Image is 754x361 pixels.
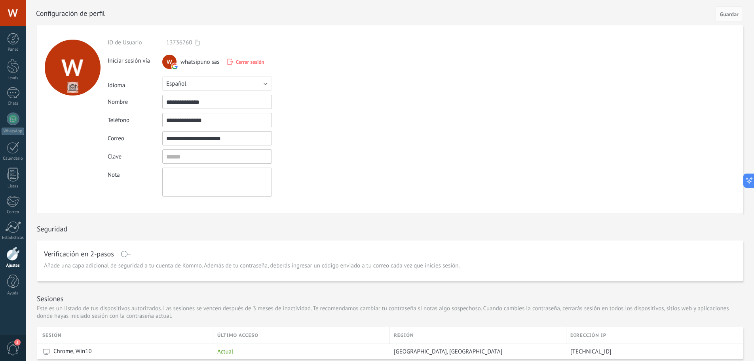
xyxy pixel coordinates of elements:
div: Estadísticas [2,235,25,241]
div: Dirección IP [566,327,743,344]
div: WhatsApp [2,128,24,135]
div: Ayuda [2,291,25,296]
div: Ajustes [2,263,25,268]
div: 179.19.175.218 [566,344,737,359]
span: [TECHNICAL_ID] [570,348,612,355]
div: último acceso [213,327,389,344]
span: Guardar [720,11,739,17]
div: Listas [2,184,25,189]
div: Panel [2,47,25,52]
h1: Verificación en 2-pasos [44,251,114,257]
div: Nombre [108,98,162,106]
span: 13736760 [166,39,192,46]
span: Español [166,80,186,88]
div: Nota [108,168,162,179]
span: Cerrar sesión [236,59,264,65]
div: Región [390,327,566,344]
div: Clave [108,153,162,160]
h1: Sesiones [37,294,63,303]
div: ID de Usuario [108,39,162,46]
div: Correo [108,135,162,142]
button: Guardar [716,6,743,21]
h1: Seguridad [37,224,67,233]
span: Actual [217,348,233,355]
div: Leads [2,76,25,81]
button: Español [162,76,272,91]
div: Iniciar sesión vía [108,54,162,65]
span: Añade una capa adicional de seguridad a tu cuenta de Kommo. Además de tu contraseña, deberás ingr... [44,262,460,270]
span: 3 [14,339,21,346]
span: whatsipuno sas [180,58,220,66]
div: Sesión [42,327,213,344]
p: Este es un listado de tus dispositivos autorizados. Las sesiones se vencen después de 3 meses de ... [37,305,743,320]
div: Santiago de Cali, Colombia [390,344,562,359]
div: Chats [2,101,25,106]
div: Teléfono [108,117,162,124]
div: Correo [2,210,25,215]
div: Idioma [108,78,162,89]
span: [GEOGRAPHIC_DATA], [GEOGRAPHIC_DATA] [394,348,502,355]
span: Chrome, Win10 [53,348,92,355]
div: Calendario [2,156,25,161]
